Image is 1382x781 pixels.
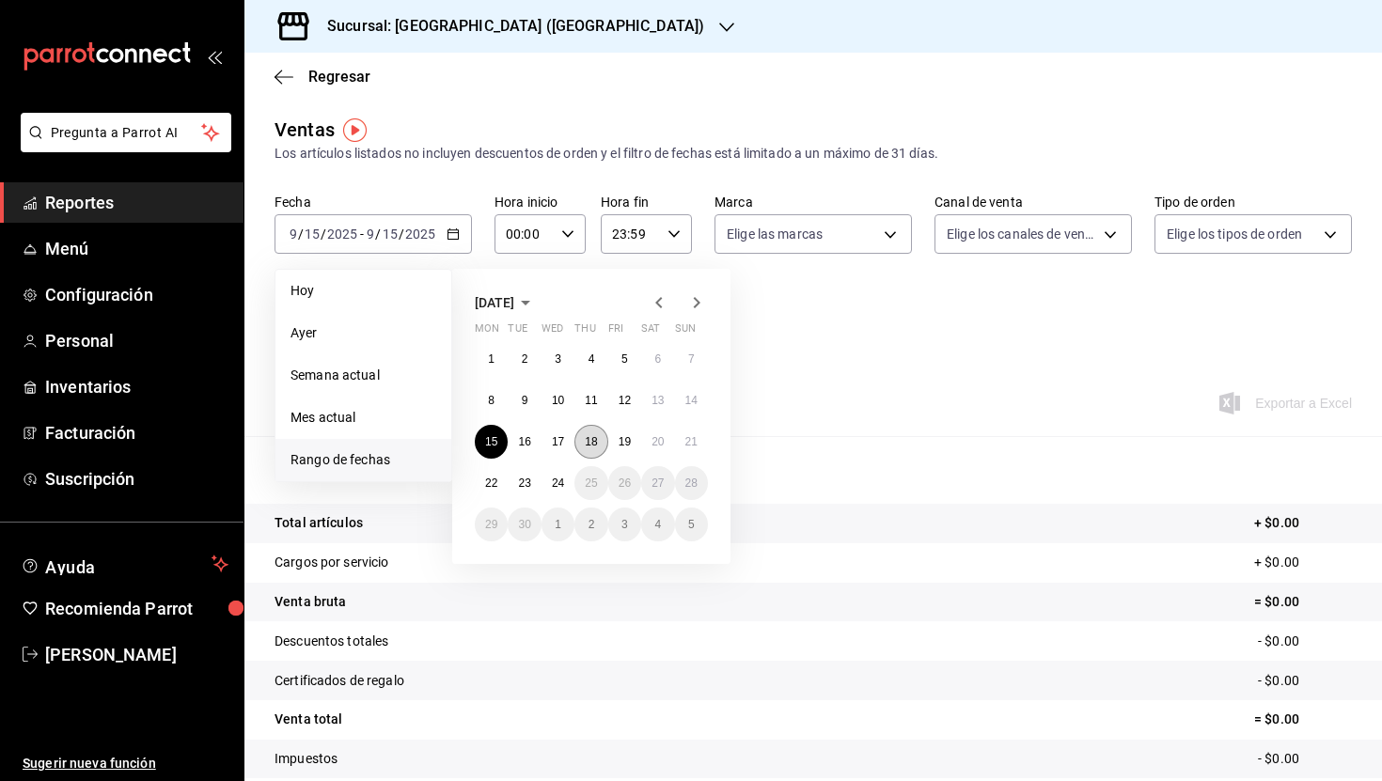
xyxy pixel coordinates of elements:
[542,508,574,541] button: October 1, 2025
[508,508,541,541] button: September 30, 2025
[675,425,708,459] button: September 21, 2025
[585,476,597,490] abbr: September 25, 2025
[518,435,530,448] abbr: September 16, 2025
[298,226,304,242] span: /
[574,425,607,459] button: September 18, 2025
[312,15,704,38] h3: Sucursal: [GEOGRAPHIC_DATA] ([GEOGRAPHIC_DATA])
[1254,592,1352,612] p: = $0.00
[685,435,698,448] abbr: September 21, 2025
[675,466,708,500] button: September 28, 2025
[23,754,228,773] span: Sugerir nueva función
[641,508,674,541] button: October 4, 2025
[508,383,541,417] button: September 9, 2025
[652,435,664,448] abbr: September 20, 2025
[542,342,574,376] button: September 3, 2025
[360,226,364,242] span: -
[1167,225,1302,243] span: Elige los tipos de orden
[608,383,641,417] button: September 12, 2025
[291,281,436,301] span: Hoy
[488,394,495,407] abbr: September 8, 2025
[518,476,530,490] abbr: September 23, 2025
[275,632,388,651] p: Descuentos totales
[291,408,436,428] span: Mes actual
[555,352,561,366] abbr: September 3, 2025
[574,342,607,376] button: September 4, 2025
[574,508,607,541] button: October 2, 2025
[45,466,228,492] span: Suscripción
[1254,710,1352,729] p: = $0.00
[619,476,631,490] abbr: September 26, 2025
[51,123,202,143] span: Pregunta a Parrot AI
[475,508,508,541] button: September 29, 2025
[608,466,641,500] button: September 26, 2025
[685,394,698,407] abbr: September 14, 2025
[542,466,574,500] button: September 24, 2025
[275,195,472,209] label: Fecha
[291,323,436,343] span: Ayer
[275,68,370,86] button: Regresar
[947,225,1097,243] span: Elige los canales de venta
[542,425,574,459] button: September 17, 2025
[522,394,528,407] abbr: September 9, 2025
[934,195,1132,209] label: Canal de venta
[585,435,597,448] abbr: September 18, 2025
[45,374,228,399] span: Inventarios
[45,190,228,215] span: Reportes
[552,476,564,490] abbr: September 24, 2025
[1154,195,1352,209] label: Tipo de orden
[574,322,595,342] abbr: Thursday
[399,226,404,242] span: /
[675,508,708,541] button: October 5, 2025
[542,383,574,417] button: September 10, 2025
[343,118,367,142] button: Tooltip marker
[621,352,628,366] abbr: September 5, 2025
[608,342,641,376] button: September 5, 2025
[291,450,436,470] span: Rango de fechas
[275,671,404,691] p: Certificados de regalo
[475,291,537,314] button: [DATE]
[485,435,497,448] abbr: September 15, 2025
[652,394,664,407] abbr: September 13, 2025
[727,225,823,243] span: Elige las marcas
[275,710,342,729] p: Venta total
[321,226,326,242] span: /
[589,352,595,366] abbr: September 4, 2025
[1258,632,1352,651] p: - $0.00
[45,553,204,575] span: Ayuda
[688,518,695,531] abbr: October 5, 2025
[552,394,564,407] abbr: September 10, 2025
[45,328,228,353] span: Personal
[485,476,497,490] abbr: September 22, 2025
[654,352,661,366] abbr: September 6, 2025
[608,508,641,541] button: October 3, 2025
[308,68,370,86] span: Regresar
[574,383,607,417] button: September 11, 2025
[608,322,623,342] abbr: Friday
[589,518,595,531] abbr: October 2, 2025
[654,518,661,531] abbr: October 4, 2025
[375,226,381,242] span: /
[641,322,660,342] abbr: Saturday
[275,592,346,612] p: Venta bruta
[366,226,375,242] input: --
[641,466,674,500] button: September 27, 2025
[1258,749,1352,769] p: - $0.00
[508,425,541,459] button: September 16, 2025
[275,144,1352,164] div: Los artículos listados no incluyen descuentos de orden y el filtro de fechas está limitado a un m...
[475,383,508,417] button: September 8, 2025
[326,226,358,242] input: ----
[641,425,674,459] button: September 20, 2025
[275,749,338,769] p: Impuestos
[601,195,692,209] label: Hora fin
[675,322,696,342] abbr: Sunday
[404,226,436,242] input: ----
[45,596,228,621] span: Recomienda Parrot
[382,226,399,242] input: --
[304,226,321,242] input: --
[685,476,698,490] abbr: September 28, 2025
[518,518,530,531] abbr: September 30, 2025
[508,342,541,376] button: September 2, 2025
[641,342,674,376] button: September 6, 2025
[488,352,495,366] abbr: September 1, 2025
[207,49,222,64] button: open_drawer_menu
